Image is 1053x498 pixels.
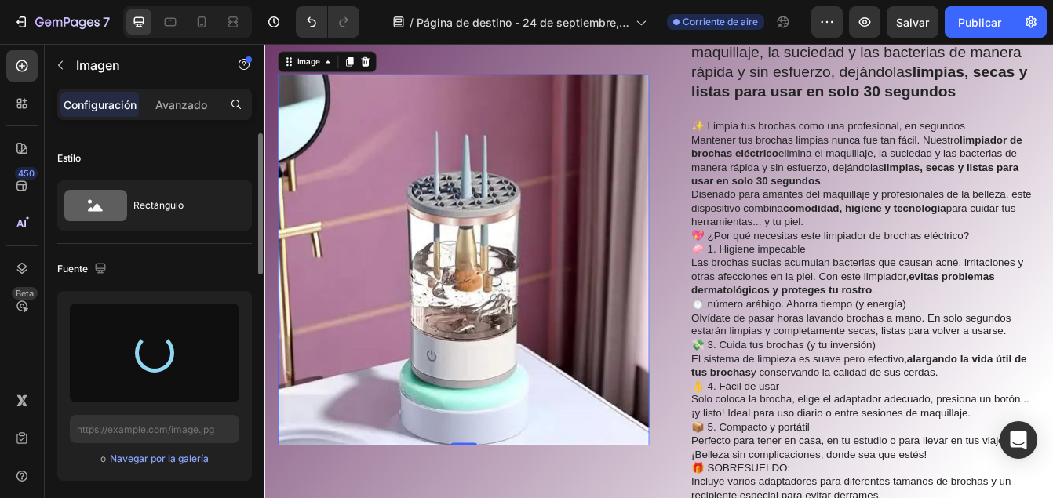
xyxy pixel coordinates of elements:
strong: alargando la vida útil de tus brochas [509,369,909,398]
p: Olvídate de pasar horas lavando brochas a mano. En solo segundos estarán limpias y completamente ... [509,319,924,352]
input: https://example.com/image.jpg [70,415,239,443]
p: 💸 3. Cuida tus brochas (y tu inversión) [509,351,924,368]
p: Mantener tus brochas limpias nunca fue tan fácil. Nuestro elimina el maquillaje, la suciedad y la... [509,107,924,172]
strong: comodidad, higiene y tecnología [619,189,814,202]
p: Solo coloca la brocha, elige el adaptador adecuado, presiona un botón... ¡y listo! Ideal para uso... [509,416,924,449]
img: gempages_585759519590580939-c3a3f40c-dbea-4e58-82db-6193fffc1da0.webp [16,36,459,479]
font: Publicar [958,14,1001,31]
p: 🧼 1. Higiene impecable [509,238,924,254]
strong: evitas problemas dermatológicos y proteges tu rostro [509,271,872,300]
button: Publicar [945,6,1015,38]
p: Image [76,56,210,75]
font: Navegar por la galería [110,452,209,466]
div: Beta [12,287,38,300]
p: 💖 ¿Por qué necesitas este limpiador de brochas eléctrico? [509,221,924,238]
button: Navegar por la galería [109,451,210,467]
p: Configuración [64,96,137,113]
font: Fuente [57,262,88,276]
span: Corriente de aire [683,15,758,29]
div: Image [35,14,69,28]
span: Página de destino - 24 de septiembre, 15:52:15 [417,14,629,31]
div: Deshacer/Rehacer [296,6,359,38]
font: Estilo [57,151,81,165]
p: Las brochas sucias acumulan bacterias que causan acné, irritaciones y otras afecciones en la piel... [509,253,924,302]
p: 📦 5. Compacto y portátil [509,449,924,466]
span: Salvar [896,16,929,29]
span: / [410,14,414,31]
strong: limpias, secas y listas para usar en solo 30 segundos [509,140,900,170]
p: El sistema de limpieza es suave pero efectivo, y conservando la calidad de sus cerdas. [509,368,924,401]
button: 7 [6,6,117,38]
strong: limpias, secas y listas para usar en solo 30 segundos [509,23,910,67]
button: Salvar [887,6,938,38]
p: Diseñado para amantes del maquillaje y profesionales de la belleza, este dispositivo combina para... [509,172,924,220]
p: 7 [103,13,110,31]
div: Rectángulo [133,187,229,224]
p: ⏱️ número arábigo. Ahorra tiempo (y energía) [509,303,924,319]
div: 450 [15,167,38,180]
p: 👌 4. Fácil de usar [509,401,924,417]
span: o [100,449,106,468]
div: Abra Intercom Messenger [1000,421,1037,459]
p: ✨ Limpia tus brochas como una profesional, en segundos [509,90,924,107]
p: Avanzado [155,96,207,113]
iframe: Design area [264,44,1053,498]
